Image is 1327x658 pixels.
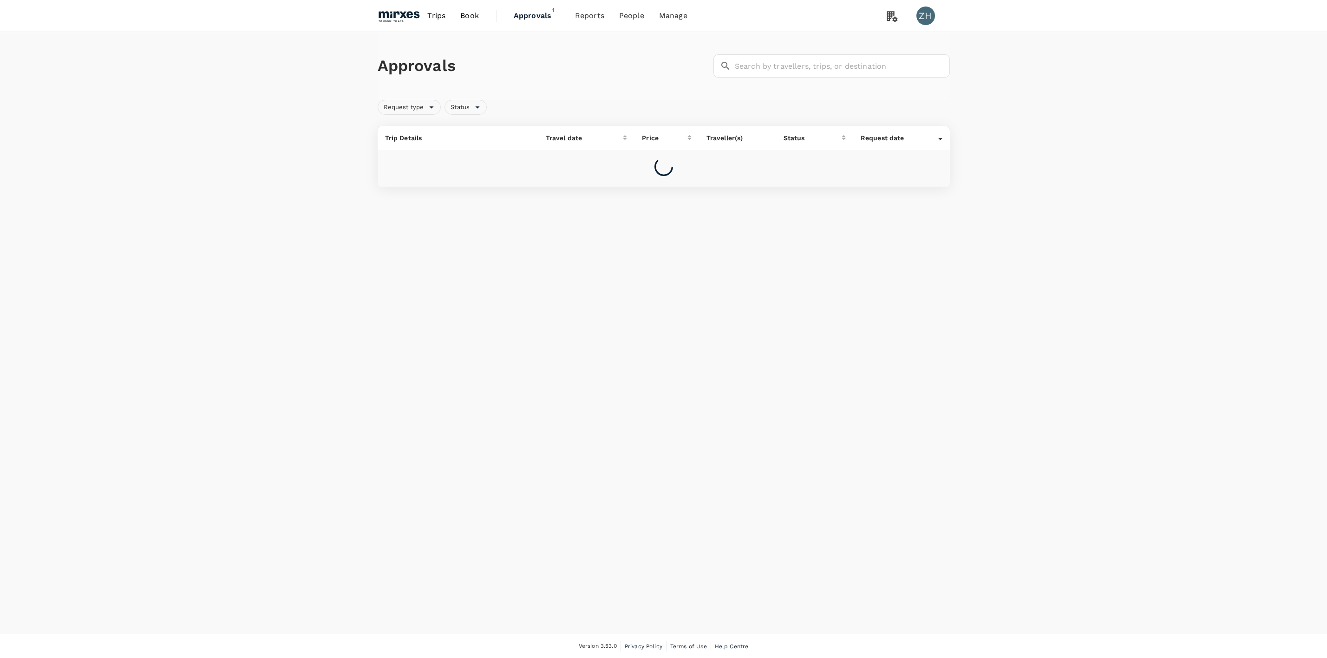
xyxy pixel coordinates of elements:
div: Status [784,133,842,143]
div: Price [642,133,687,143]
div: ZH [916,7,935,25]
p: Trip Details [385,133,531,143]
img: Mirxes Holding Pte Ltd [378,6,420,26]
a: Privacy Policy [625,641,662,651]
span: Manage [659,10,687,21]
span: People [619,10,644,21]
div: Request date [861,133,938,143]
span: Reports [575,10,604,21]
a: Help Centre [715,641,749,651]
input: Search by travellers, trips, or destination [735,54,950,78]
a: Terms of Use [670,641,707,651]
span: Terms of Use [670,643,707,650]
span: Request type [378,103,430,112]
span: Trips [427,10,445,21]
div: Request type [378,100,441,115]
div: Status [445,100,487,115]
span: Version 3.53.0 [579,642,617,651]
h1: Approvals [378,56,710,76]
span: Help Centre [715,643,749,650]
span: Privacy Policy [625,643,662,650]
span: Approvals [514,10,560,21]
span: 1 [549,6,558,15]
div: Travel date [546,133,623,143]
span: Book [460,10,479,21]
span: Status [445,103,475,112]
p: Traveller(s) [706,133,769,143]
